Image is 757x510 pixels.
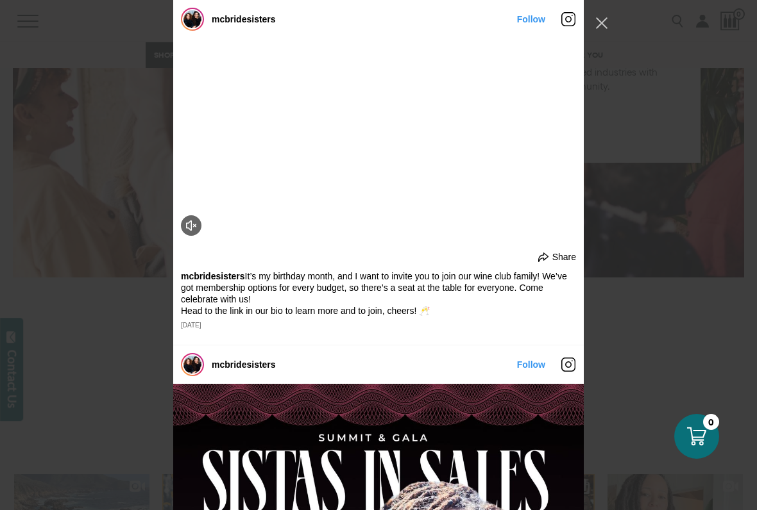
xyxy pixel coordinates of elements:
a: Follow [517,14,545,24]
div: 0 [703,414,719,430]
a: Follow [517,359,545,370]
a: mcbridesisters [212,14,276,24]
div: It’s my birthday month, and I want to invite you to join our wine club family! We’ve got membersh... [181,270,576,317]
div: [DATE] [181,322,576,329]
a: mcbridesisters [181,271,245,281]
button: Close Instagram Feed Popup [591,13,612,33]
span: Share [552,251,576,263]
a: mcbridesisters [212,359,276,370]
